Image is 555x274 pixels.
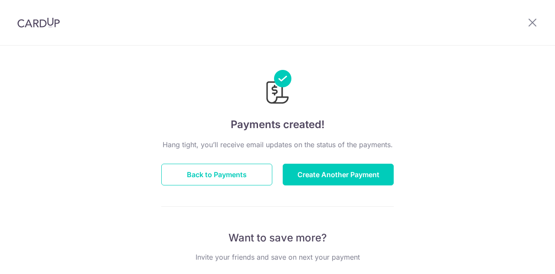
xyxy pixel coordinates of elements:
[283,164,394,185] button: Create Another Payment
[499,248,546,270] iframe: Opens a widget where you can find more information
[161,164,272,185] button: Back to Payments
[161,117,394,132] h4: Payments created!
[161,231,394,245] p: Want to save more?
[161,252,394,262] p: Invite your friends and save on next your payment
[264,70,291,106] img: Payments
[161,139,394,150] p: Hang tight, you’ll receive email updates on the status of the payments.
[17,17,60,28] img: CardUp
